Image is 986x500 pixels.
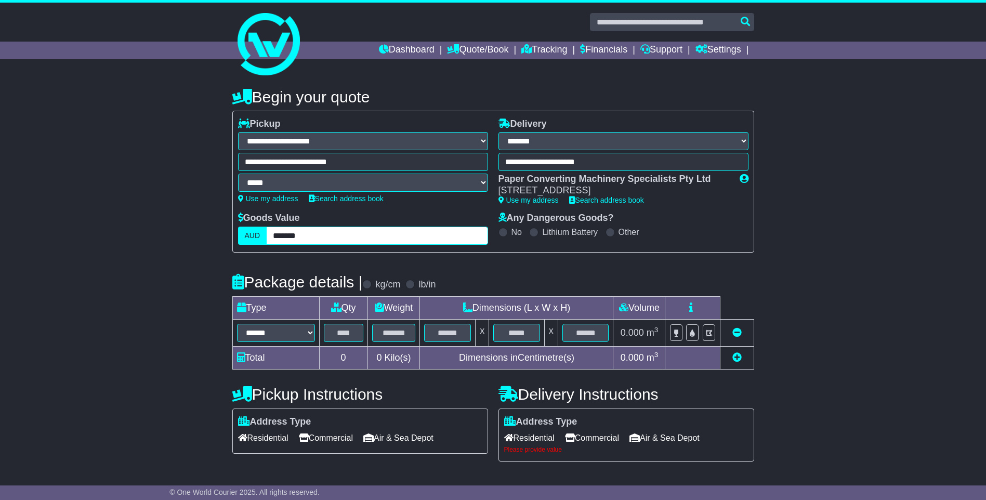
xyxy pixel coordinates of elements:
[498,185,729,196] div: [STREET_ADDRESS]
[498,213,614,224] label: Any Dangerous Goods?
[232,296,319,319] td: Type
[375,279,400,291] label: kg/cm
[511,227,522,237] label: No
[732,352,742,363] a: Add new item
[695,42,741,59] a: Settings
[232,386,488,403] h4: Pickup Instructions
[565,430,619,446] span: Commercial
[363,430,433,446] span: Air & Sea Depot
[654,326,659,334] sup: 3
[569,196,644,204] a: Search address book
[504,446,748,453] div: Please provide value
[299,430,353,446] span: Commercial
[647,327,659,338] span: m
[238,213,300,224] label: Goods Value
[498,119,547,130] label: Delivery
[232,273,363,291] h4: Package details |
[498,386,754,403] h4: Delivery Instructions
[420,346,613,369] td: Dimensions in Centimetre(s)
[238,430,288,446] span: Residential
[379,42,435,59] a: Dashboard
[619,227,639,237] label: Other
[629,430,700,446] span: Air & Sea Depot
[169,488,320,496] span: © One World Courier 2025. All rights reserved.
[613,296,665,319] td: Volume
[504,430,555,446] span: Residential
[238,227,267,245] label: AUD
[447,42,508,59] a: Quote/Book
[654,351,659,359] sup: 3
[309,194,384,203] a: Search address book
[418,279,436,291] label: lb/in
[238,119,281,130] label: Pickup
[647,352,659,363] span: m
[498,196,559,204] a: Use my address
[238,194,298,203] a: Use my address
[319,296,367,319] td: Qty
[420,296,613,319] td: Dimensions (L x W x H)
[319,346,367,369] td: 0
[521,42,567,59] a: Tracking
[621,327,644,338] span: 0.000
[376,352,382,363] span: 0
[367,346,420,369] td: Kilo(s)
[542,227,598,237] label: Lithium Battery
[544,319,558,346] td: x
[732,327,742,338] a: Remove this item
[498,174,729,185] div: Paper Converting Machinery Specialists Pty Ltd
[232,346,319,369] td: Total
[580,42,627,59] a: Financials
[367,296,420,319] td: Weight
[238,416,311,428] label: Address Type
[476,319,489,346] td: x
[232,88,754,106] h4: Begin your quote
[621,352,644,363] span: 0.000
[504,416,577,428] label: Address Type
[640,42,682,59] a: Support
